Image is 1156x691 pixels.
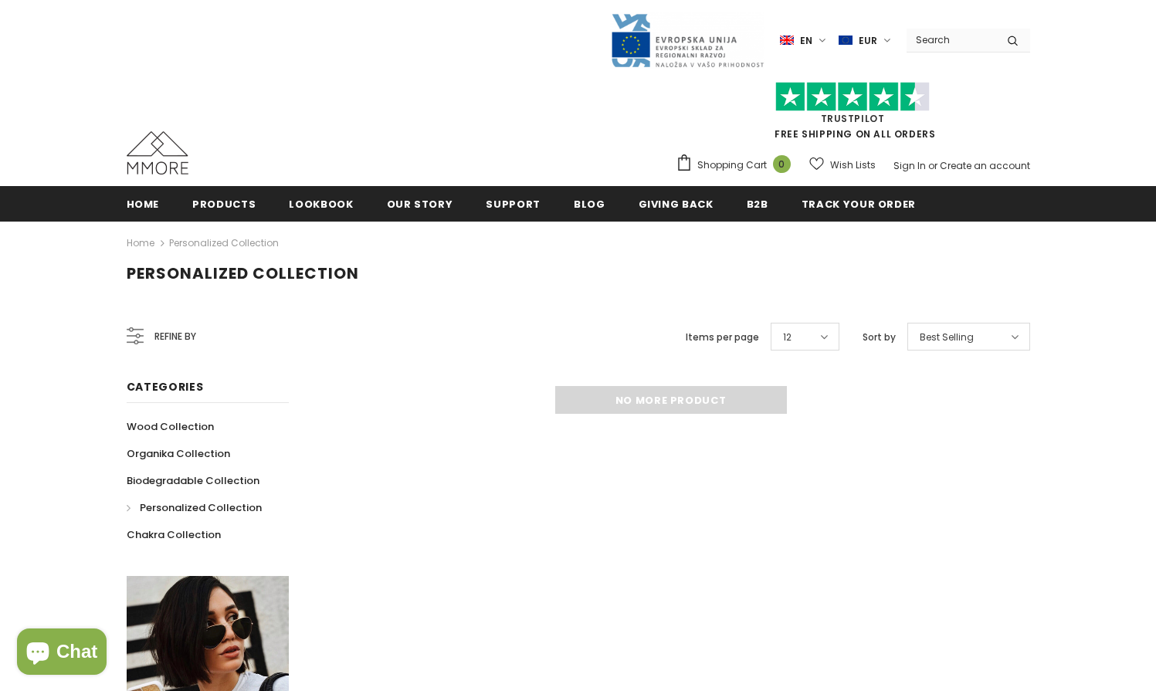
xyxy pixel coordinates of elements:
[387,186,453,221] a: Our Story
[127,234,154,252] a: Home
[289,186,353,221] a: Lookbook
[192,197,256,212] span: Products
[127,413,214,440] a: Wood Collection
[127,379,204,395] span: Categories
[676,154,798,177] a: Shopping Cart 0
[773,155,791,173] span: 0
[928,159,937,172] span: or
[127,186,160,221] a: Home
[127,440,230,467] a: Organika Collection
[192,186,256,221] a: Products
[289,197,353,212] span: Lookbook
[486,197,541,212] span: support
[859,33,877,49] span: EUR
[610,12,764,69] img: Javni Razpis
[747,186,768,221] a: B2B
[639,186,714,221] a: Giving back
[809,151,876,178] a: Wish Lists
[907,29,995,51] input: Search Site
[486,186,541,221] a: support
[863,330,896,345] label: Sort by
[127,473,259,488] span: Biodegradable Collection
[676,89,1030,141] span: FREE SHIPPING ON ALL ORDERS
[821,112,885,125] a: Trustpilot
[783,330,792,345] span: 12
[893,159,926,172] a: Sign In
[127,467,259,494] a: Biodegradable Collection
[800,33,812,49] span: en
[127,527,221,542] span: Chakra Collection
[574,186,605,221] a: Blog
[154,328,196,345] span: Refine by
[574,197,605,212] span: Blog
[802,197,916,212] span: Track your order
[639,197,714,212] span: Giving back
[127,494,262,521] a: Personalized Collection
[127,197,160,212] span: Home
[920,330,974,345] span: Best Selling
[127,263,359,284] span: Personalized Collection
[140,500,262,515] span: Personalized Collection
[127,446,230,461] span: Organika Collection
[775,82,930,112] img: Trust Pilot Stars
[127,419,214,434] span: Wood Collection
[127,131,188,174] img: MMORE Cases
[610,33,764,46] a: Javni Razpis
[780,34,794,47] img: i-lang-1.png
[387,197,453,212] span: Our Story
[940,159,1030,172] a: Create an account
[747,197,768,212] span: B2B
[169,236,279,249] a: Personalized Collection
[127,521,221,548] a: Chakra Collection
[686,330,759,345] label: Items per page
[12,628,111,679] inbox-online-store-chat: Shopify online store chat
[802,186,916,221] a: Track your order
[697,158,767,173] span: Shopping Cart
[830,158,876,173] span: Wish Lists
